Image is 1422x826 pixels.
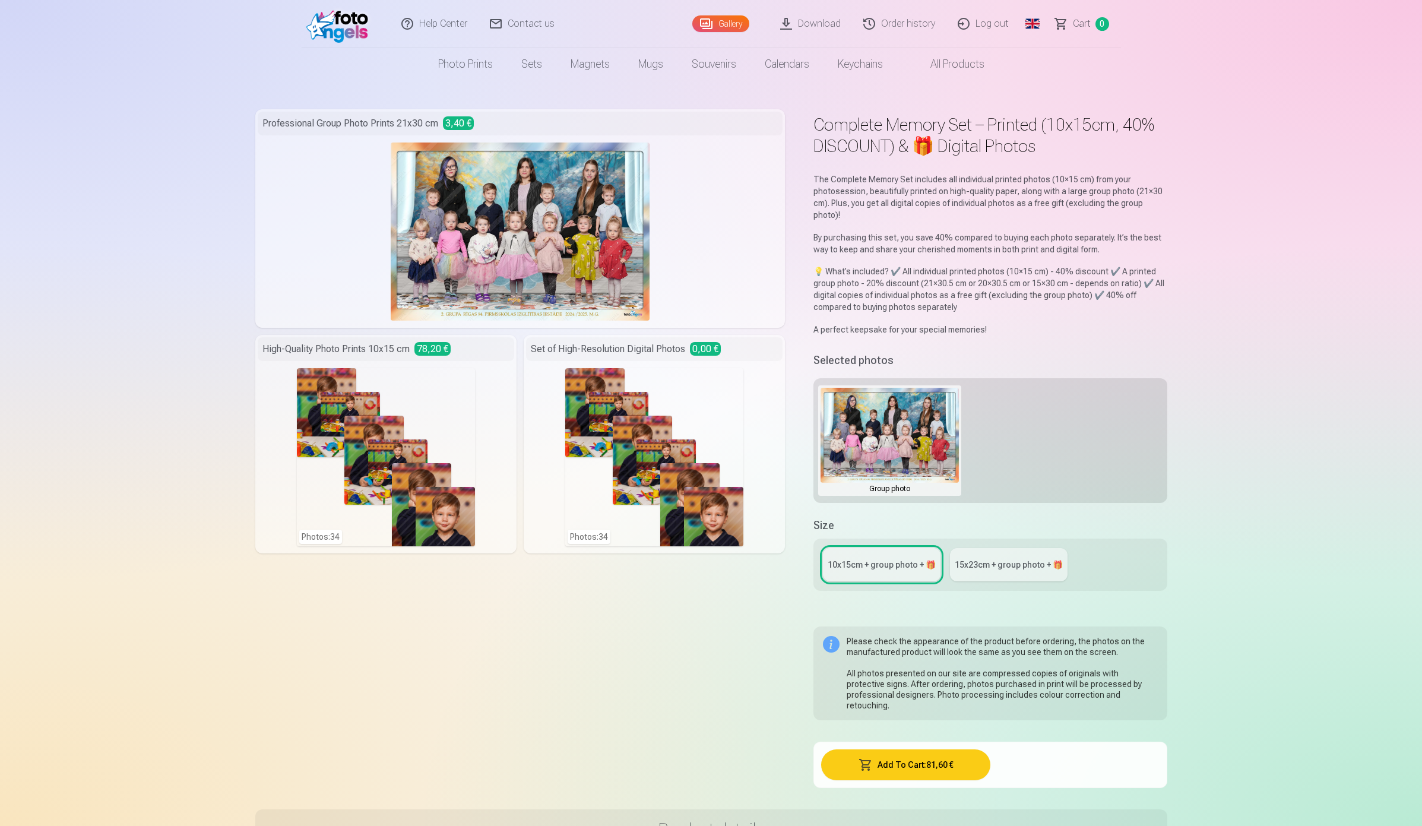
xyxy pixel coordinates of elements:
span: 0,00 € [690,342,721,356]
p: By purchasing this set, you save 40% compared to buying each photo separately. It’s the best way ... [813,232,1167,255]
a: Magnets [556,48,624,81]
a: Sets [507,48,556,81]
a: Keychains [824,48,897,81]
a: Calendars [750,48,824,81]
h5: Size [813,517,1167,534]
p: 💡 What’s included? ✔️ All individual printed photos (10×15 cm) - 40% discount ✔️ A printed group ... [813,265,1167,313]
div: High-Quality Photo Prints 10x15 cm [258,337,514,361]
button: Add To Cart:81,60 € [821,749,990,780]
span: 3,40 € [443,116,474,130]
a: Mugs [624,48,677,81]
span: 0 [1095,17,1109,31]
a: 15x23сm + group photo + 🎁 [950,548,1068,581]
div: Please check the appearance of the product before ordering, the photos on the manufactured produc... [847,636,1157,711]
div: 15x23сm + group photo + 🎁 [955,559,1063,571]
h5: Selected photos [813,352,894,369]
a: 10x15сm + group photo + 🎁 [823,548,940,581]
a: Souvenirs [677,48,750,81]
p: The Complete Memory Set includes all individual printed photos (10×15 cm) from your photosession,... [813,173,1167,221]
span: 78,20 € [414,342,451,356]
img: /fa1 [306,5,375,43]
div: Professional Group Photo Prints 21x30 cm [258,112,783,135]
a: All products [897,48,999,81]
a: Gallery [692,15,749,32]
div: Set of High-Resolution Digital Photos [526,337,783,361]
div: 10x15сm + group photo + 🎁 [828,559,936,571]
span: Сart [1073,17,1091,31]
p: A perfect keepsake for your special memories! [813,324,1167,336]
h1: Complete Memory Set – Printed (10x15cm, 40% DISCOUNT) & 🎁 Digital Photos [813,114,1167,157]
a: Photo prints [424,48,507,81]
